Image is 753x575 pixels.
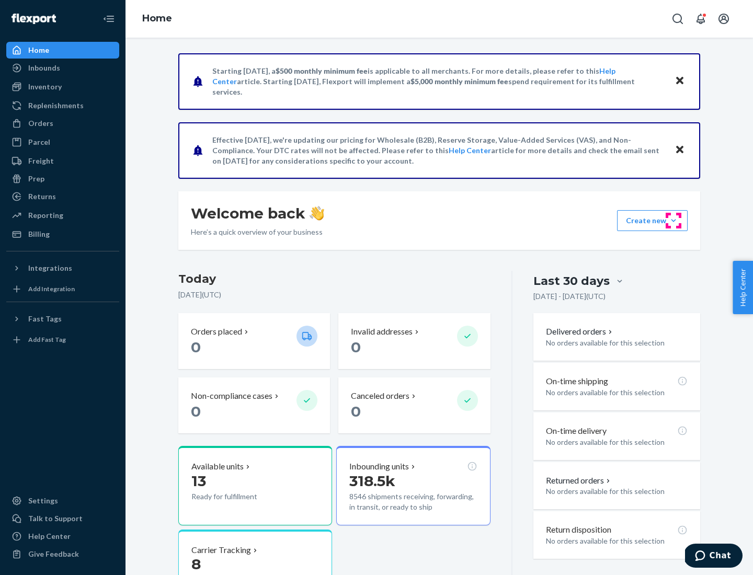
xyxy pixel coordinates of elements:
p: No orders available for this selection [546,486,688,497]
span: $500 monthly minimum fee [276,66,368,75]
span: 0 [191,402,201,420]
button: Non-compliance cases 0 [178,377,330,433]
p: Effective [DATE], we're updating our pricing for Wholesale (B2B), Reserve Storage, Value-Added Se... [212,135,665,166]
p: Ready for fulfillment [191,491,288,502]
div: Help Center [28,531,71,542]
p: On-time delivery [546,425,607,437]
button: Close [673,74,687,89]
span: 0 [351,338,361,356]
button: Integrations [6,260,119,277]
p: Canceled orders [351,390,409,402]
h3: Today [178,271,490,287]
p: Non-compliance cases [191,390,272,402]
a: Billing [6,226,119,243]
a: Reporting [6,207,119,224]
a: Settings [6,492,119,509]
a: Inventory [6,78,119,95]
button: Help Center [733,261,753,314]
p: No orders available for this selection [546,536,688,546]
button: Open account menu [713,8,734,29]
p: Here’s a quick overview of your business [191,227,324,237]
div: Freight [28,156,54,166]
button: Delivered orders [546,326,614,338]
button: Fast Tags [6,310,119,327]
h1: Welcome back [191,204,324,223]
span: 0 [191,338,201,356]
a: Home [6,42,119,59]
span: $5,000 monthly minimum fee [410,77,508,86]
a: Prep [6,170,119,187]
button: Open notifications [690,8,711,29]
div: Home [28,45,49,55]
div: Talk to Support [28,513,83,524]
a: Add Fast Tag [6,331,119,348]
a: Freight [6,153,119,169]
a: Returns [6,188,119,205]
div: Inbounds [28,63,60,73]
button: Invalid addresses 0 [338,313,490,369]
p: Orders placed [191,326,242,338]
button: Talk to Support [6,510,119,527]
p: [DATE] - [DATE] ( UTC ) [533,291,606,302]
p: No orders available for this selection [546,338,688,348]
button: Close [673,143,687,158]
span: 13 [191,472,206,490]
a: Home [142,13,172,24]
button: Open Search Box [667,8,688,29]
div: Give Feedback [28,549,79,559]
span: 318.5k [349,472,395,490]
a: Orders [6,115,119,132]
button: Returned orders [546,475,612,487]
img: Flexport logo [12,14,56,24]
div: Add Fast Tag [28,335,66,344]
p: Starting [DATE], a is applicable to all merchants. For more details, please refer to this article... [212,66,665,97]
div: Last 30 days [533,273,610,289]
p: Inbounding units [349,461,409,473]
ol: breadcrumbs [134,4,180,34]
p: Return disposition [546,524,611,536]
span: 0 [351,402,361,420]
p: 8546 shipments receiving, forwarding, in transit, or ready to ship [349,491,477,512]
a: Help Center [449,146,491,155]
span: 8 [191,555,201,573]
p: Carrier Tracking [191,544,251,556]
a: Inbounds [6,60,119,76]
div: Billing [28,229,50,239]
div: Settings [28,496,58,506]
p: Available units [191,461,244,473]
a: Replenishments [6,97,119,114]
button: Canceled orders 0 [338,377,490,433]
div: Reporting [28,210,63,221]
p: No orders available for this selection [546,437,688,447]
p: No orders available for this selection [546,387,688,398]
p: Invalid addresses [351,326,413,338]
div: Fast Tags [28,314,62,324]
a: Help Center [6,528,119,545]
iframe: Opens a widget where you can chat to one of our agents [685,544,743,570]
div: Integrations [28,263,72,273]
div: Returns [28,191,56,202]
button: Available units13Ready for fulfillment [178,446,332,525]
div: Orders [28,118,53,129]
div: Add Integration [28,284,75,293]
a: Add Integration [6,281,119,297]
p: [DATE] ( UTC ) [178,290,490,300]
button: Create new [617,210,688,231]
img: hand-wave emoji [310,206,324,221]
div: Parcel [28,137,50,147]
a: Parcel [6,134,119,151]
button: Give Feedback [6,546,119,562]
button: Orders placed 0 [178,313,330,369]
button: Inbounding units318.5k8546 shipments receiving, forwarding, in transit, or ready to ship [336,446,490,525]
div: Prep [28,174,44,184]
div: Replenishments [28,100,84,111]
div: Inventory [28,82,62,92]
p: On-time shipping [546,375,608,387]
button: Close Navigation [98,8,119,29]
